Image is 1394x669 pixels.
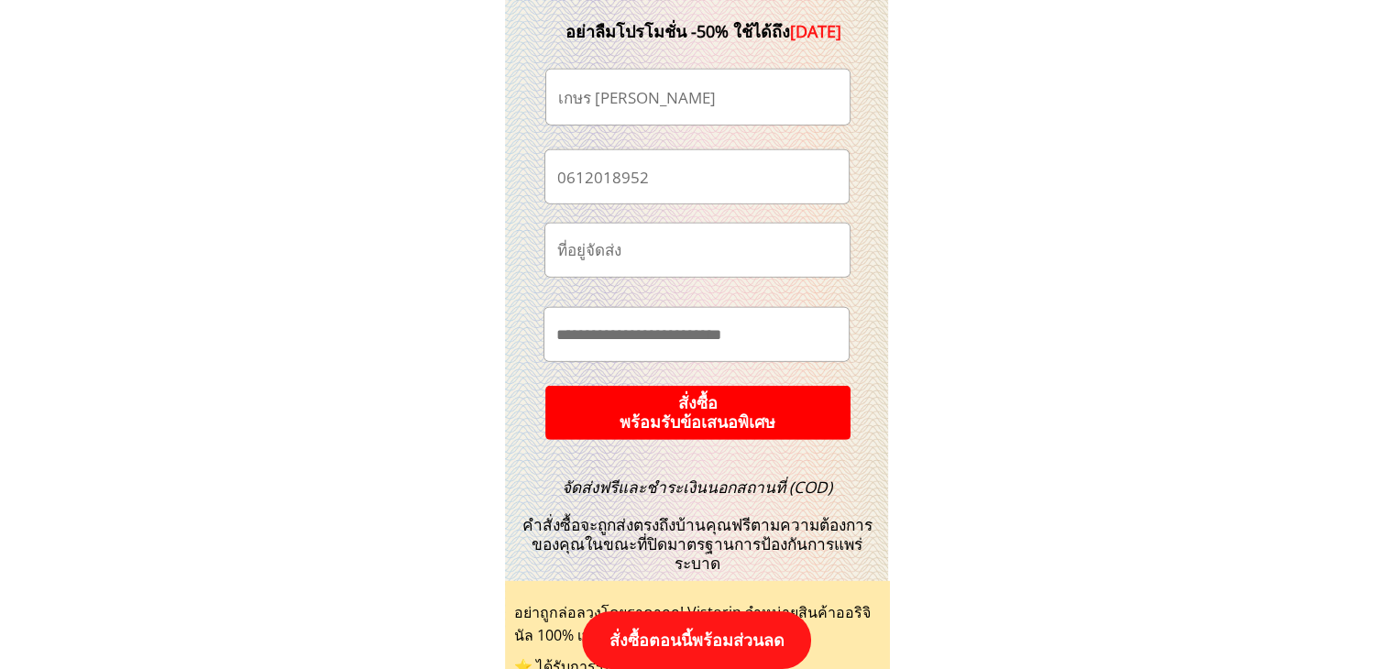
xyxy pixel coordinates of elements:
p: สั่งซื้อตอนนี้พร้อมส่วนลด [582,611,811,669]
p: สั่งซื้อ พร้อมรับข้อเสนอพิเศษ [534,383,862,441]
input: เบอร์โทรศัพท์ [553,150,841,203]
div: อย่าถูกล่อลวงโดยราคาถูก! Vistorin จำหน่ายสินค้าออริจินัล 100% เท่านั้น [514,601,881,648]
span: จัดส่งฟรีและชำระเงินนอกสถานที่ (COD) [562,477,832,498]
input: ชื่อ-นามสกุล [554,70,842,125]
input: ที่อยู่จัดส่ง [553,224,842,277]
span: [DATE] [790,20,841,42]
h3: คำสั่งซื้อจะถูกส่งตรงถึงบ้านคุณฟรีตามความต้องการของคุณในขณะที่ปิดมาตรฐานการป้องกันการแพร่ระบาด [511,478,884,574]
div: อย่าลืมโปรโมชั่น -50% ใช้ได้ถึง [538,18,870,45]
